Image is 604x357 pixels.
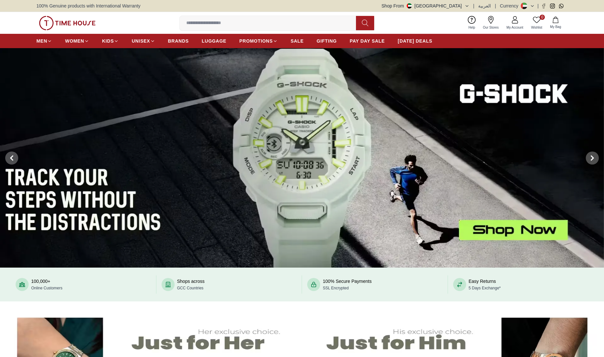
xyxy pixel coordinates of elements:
[504,25,526,30] span: My Account
[177,286,204,290] span: GCC Countries
[291,35,304,47] a: SALE
[540,15,545,20] span: 0
[527,15,546,31] a: 0Wishlist
[541,4,546,8] a: Facebook
[168,35,189,47] a: BRANDS
[31,286,62,290] span: Online Customers
[473,3,475,9] span: |
[239,35,278,47] a: PROMOTIONS
[317,38,337,44] span: GIFTING
[559,4,564,8] a: Whatsapp
[36,35,52,47] a: MEN
[202,38,227,44] span: LUGGAGE
[177,278,205,291] div: Shops across
[31,278,62,291] div: 100,000+
[36,3,140,9] span: 100% Genuine products with International Warranty
[168,38,189,44] span: BRANDS
[382,3,469,9] button: Shop From[GEOGRAPHIC_DATA]
[480,25,501,30] span: Our Stores
[407,3,412,8] img: United Arab Emirates
[202,35,227,47] a: LUGGAGE
[469,278,501,291] div: Easy Returns
[39,16,96,30] img: ...
[239,38,273,44] span: PROMOTIONS
[495,3,496,9] span: |
[469,286,501,290] span: 5 Days Exchange*
[547,24,564,29] span: My Bag
[550,4,555,8] a: Instagram
[65,38,84,44] span: WOMEN
[323,278,372,291] div: 100% Secure Payments
[465,15,479,31] a: Help
[102,38,114,44] span: KIDS
[398,38,432,44] span: [DATE] DEALS
[291,38,304,44] span: SALE
[65,35,89,47] a: WOMEN
[317,35,337,47] a: GIFTING
[529,25,545,30] span: Wishlist
[546,15,565,31] button: My Bag
[398,35,432,47] a: [DATE] DEALS
[102,35,119,47] a: KIDS
[132,38,150,44] span: UNISEX
[323,286,349,290] span: SSL Encrypted
[350,38,385,44] span: PAY DAY SALE
[500,3,521,9] div: Currency
[466,25,478,30] span: Help
[479,15,503,31] a: Our Stores
[537,3,539,9] span: |
[478,3,491,9] button: العربية
[36,38,47,44] span: MEN
[132,35,155,47] a: UNISEX
[350,35,385,47] a: PAY DAY SALE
